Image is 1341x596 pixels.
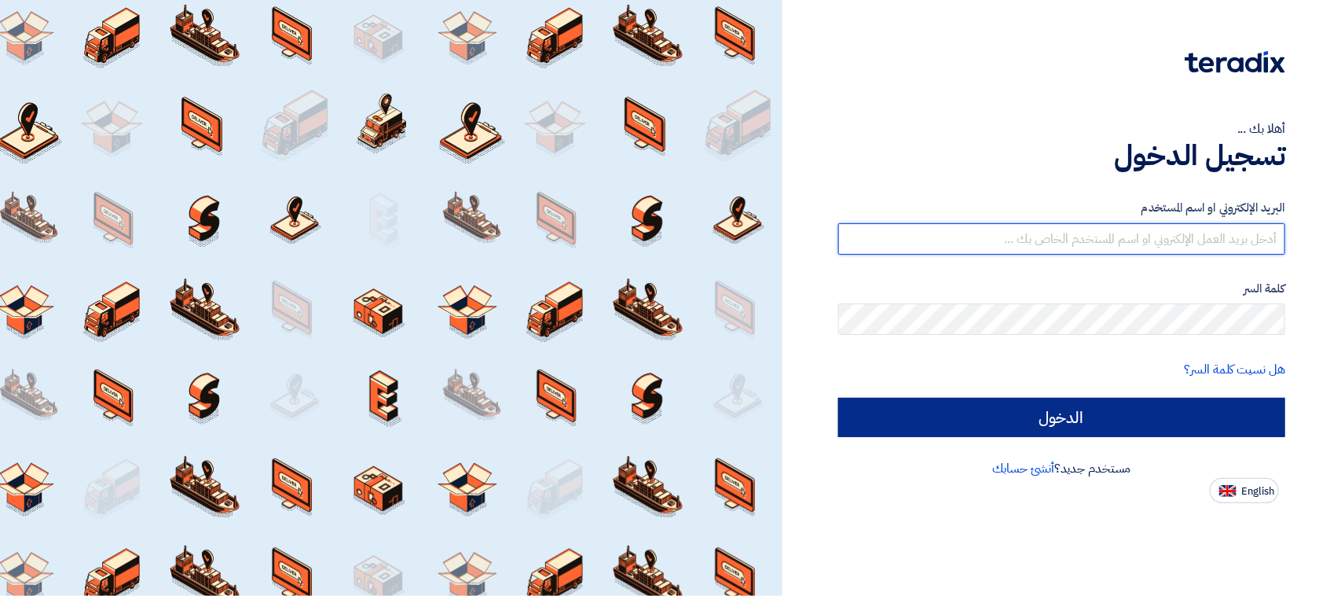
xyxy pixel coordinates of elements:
[838,223,1285,255] input: أدخل بريد العمل الإلكتروني او اسم المستخدم الخاص بك ...
[838,138,1285,173] h1: تسجيل الدخول
[1185,360,1285,379] a: هل نسيت كلمة السر؟
[838,459,1285,478] div: مستخدم جديد؟
[1219,485,1237,497] img: en-US.png
[838,398,1285,437] input: الدخول
[838,280,1285,298] label: كلمة السر
[1241,486,1274,497] span: English
[1185,51,1285,73] img: Teradix logo
[1210,478,1279,503] button: English
[838,120,1285,138] div: أهلا بك ...
[838,199,1285,217] label: البريد الإلكتروني او اسم المستخدم
[992,459,1054,478] a: أنشئ حسابك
